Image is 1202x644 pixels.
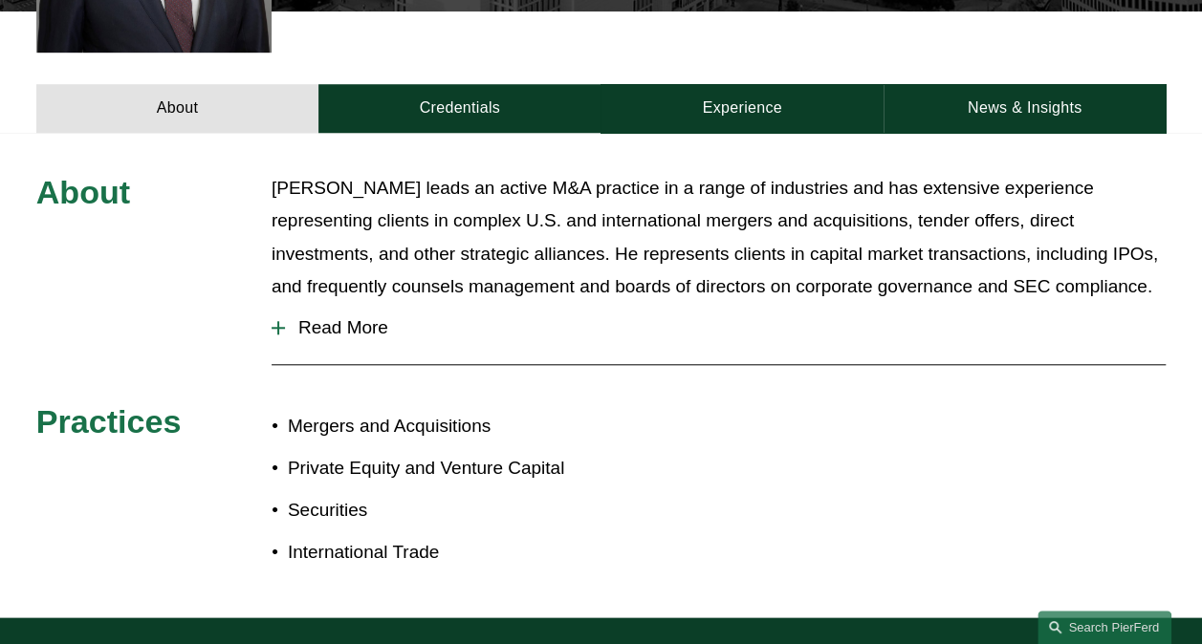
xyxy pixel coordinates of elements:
span: Practices [36,403,182,440]
p: [PERSON_NAME] leads an active M&A practice in a range of industries and has extensive experience ... [272,172,1166,303]
a: Experience [601,84,883,133]
a: Credentials [318,84,601,133]
a: Search this site [1038,611,1171,644]
span: Read More [285,317,1166,338]
span: About [36,174,130,210]
p: Mergers and Acquisitions [288,410,601,442]
p: International Trade [288,536,601,569]
button: Read More [272,303,1166,353]
p: Private Equity and Venture Capital [288,452,601,484]
a: News & Insights [884,84,1166,133]
p: Securities [288,494,601,526]
a: About [36,84,318,133]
